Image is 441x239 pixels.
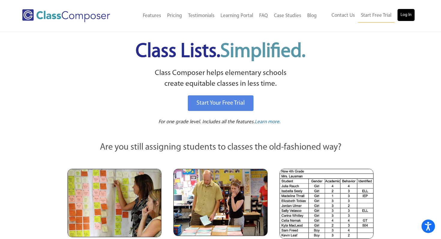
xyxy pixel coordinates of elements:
p: Are you still assigning students to classes the old-fashioned way? [67,141,373,154]
a: Blog [304,9,320,22]
nav: Header Menu [320,9,415,22]
nav: Header Menu [126,9,320,22]
span: Class Lists. [136,42,305,61]
p: Class Composer helps elementary schools create equitable classes in less time. [67,68,374,90]
a: FAQ [256,9,271,22]
img: Teachers Looking at Sticky Notes [67,169,161,237]
a: Case Studies [271,9,304,22]
span: Simplified. [220,42,305,61]
a: Contact Us [328,9,358,22]
img: Class Composer [22,9,110,22]
a: Pricing [164,9,185,22]
span: Start Your Free Trial [196,100,245,106]
img: Blue and Pink Paper Cards [173,169,267,236]
a: Testimonials [185,9,217,22]
a: Learning Portal [217,9,256,22]
span: Learn more. [255,119,280,124]
span: For one grade level. Includes all the features. [158,119,255,124]
img: Spreadsheets [280,169,373,239]
a: Start Your Free Trial [188,95,253,111]
a: Log In [397,9,415,21]
a: Features [140,9,164,22]
a: Learn more. [255,118,280,126]
a: Start Free Trial [358,9,394,22]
